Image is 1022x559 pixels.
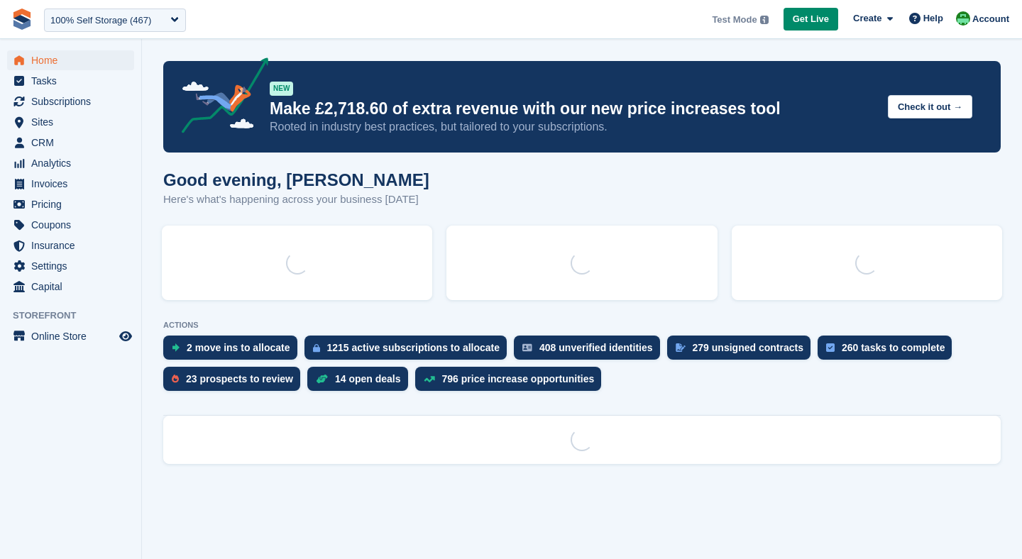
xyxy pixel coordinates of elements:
[793,12,829,26] span: Get Live
[270,119,877,135] p: Rooted in industry best practices, but tailored to your subscriptions.
[335,373,401,384] div: 14 open deals
[514,336,667,367] a: 408 unverified identities
[7,215,134,235] a: menu
[676,343,686,352] img: contract_signature_icon-13c848040528278c33f63329250d36e43548de30e8caae1d1a13099fd9432cc5.svg
[7,50,134,70] a: menu
[163,321,1001,330] p: ACTIONS
[853,11,881,26] span: Create
[7,236,134,255] a: menu
[784,8,838,31] a: Get Live
[7,92,134,111] a: menu
[7,256,134,276] a: menu
[415,367,609,398] a: 796 price increase opportunities
[11,9,33,30] img: stora-icon-8386f47178a22dfd0bd8f6a31ec36ba5ce8667c1dd55bd0f319d3a0aa187defe.svg
[7,174,134,194] a: menu
[163,367,307,398] a: 23 prospects to review
[7,133,134,153] a: menu
[842,342,945,353] div: 260 tasks to complete
[31,194,116,214] span: Pricing
[424,376,435,382] img: price_increase_opportunities-93ffe204e8149a01c8c9dc8f82e8f89637d9d84a8eef4429ea346261dce0b2c0.svg
[163,170,429,189] h1: Good evening, [PERSON_NAME]
[760,16,769,24] img: icon-info-grey-7440780725fd019a000dd9b08b2336e03edf1995a4989e88bcd33f0948082b44.svg
[31,153,116,173] span: Analytics
[31,326,116,346] span: Online Store
[13,309,141,323] span: Storefront
[693,342,803,353] div: 279 unsigned contracts
[307,367,415,398] a: 14 open deals
[7,277,134,297] a: menu
[163,192,429,208] p: Here's what's happening across your business [DATE]
[7,71,134,91] a: menu
[31,112,116,132] span: Sites
[117,328,134,345] a: Preview store
[818,336,960,367] a: 260 tasks to complete
[31,174,116,194] span: Invoices
[667,336,818,367] a: 279 unsigned contracts
[304,336,515,367] a: 1215 active subscriptions to allocate
[31,50,116,70] span: Home
[31,71,116,91] span: Tasks
[186,373,293,384] div: 23 prospects to review
[539,342,653,353] div: 408 unverified identities
[7,153,134,173] a: menu
[187,342,290,353] div: 2 move ins to allocate
[31,236,116,255] span: Insurance
[50,13,151,28] div: 100% Self Storage (467)
[170,57,269,138] img: price-adjustments-announcement-icon-8257ccfd72463d97f412b2fc003d46551f7dbcb40ab6d574587a9cd5c0d94...
[442,373,595,384] div: 796 price increase opportunities
[313,343,320,353] img: active_subscription_to_allocate_icon-d502201f5373d7db506a760aba3b589e785aa758c864c3986d89f69b8ff3...
[972,12,1009,26] span: Account
[522,343,532,352] img: verify_identity-adf6edd0f0f0b5bbfe63781bf79b02c33cf7c696d77639b501bdc392416b5a36.svg
[172,343,180,352] img: move_ins_to_allocate_icon-fdf77a2bb77ea45bf5b3d319d69a93e2d87916cf1d5bf7949dd705db3b84f3ca.svg
[888,95,972,118] button: Check it out →
[712,13,757,27] span: Test Mode
[172,375,179,383] img: prospect-51fa495bee0391a8d652442698ab0144808aea92771e9ea1ae160a38d050c398.svg
[7,194,134,214] a: menu
[327,342,500,353] div: 1215 active subscriptions to allocate
[31,215,116,235] span: Coupons
[7,112,134,132] a: menu
[923,11,943,26] span: Help
[270,82,293,96] div: NEW
[316,374,328,384] img: deal-1b604bf984904fb50ccaf53a9ad4b4a5d6e5aea283cecdc64d6e3604feb123c2.svg
[956,11,970,26] img: Laura Carlisle
[31,92,116,111] span: Subscriptions
[31,133,116,153] span: CRM
[826,343,835,352] img: task-75834270c22a3079a89374b754ae025e5fb1db73e45f91037f5363f120a921f8.svg
[270,99,877,119] p: Make £2,718.60 of extra revenue with our new price increases tool
[31,277,116,297] span: Capital
[7,326,134,346] a: menu
[31,256,116,276] span: Settings
[163,336,304,367] a: 2 move ins to allocate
